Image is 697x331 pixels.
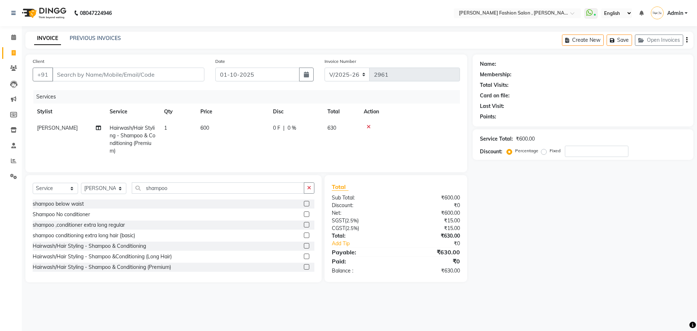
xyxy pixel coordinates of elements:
div: shampoo below waist [33,200,84,208]
div: ₹600.00 [516,135,535,143]
div: Total Visits: [480,81,509,89]
div: ( ) [326,217,396,225]
th: Disc [269,104,323,120]
div: ₹15.00 [396,225,465,232]
label: Client [33,58,44,65]
div: Paid: [326,257,396,266]
div: ₹15.00 [396,217,465,225]
div: Payable: [326,248,396,257]
th: Service [105,104,160,120]
div: ₹630.00 [396,248,465,257]
th: Stylist [33,104,105,120]
div: Service Total: [480,135,513,143]
span: [PERSON_NAME] [37,125,78,131]
div: Sub Total: [326,194,396,202]
div: Hairwash/Hair Styling - Shampoo & Conditioning [33,242,146,250]
div: Hairwash/Hair Styling - Shampoo & Conditioning (Premium) [33,263,171,271]
div: Hairwash/Hair Styling - Shampoo &Conditioning (Long Hair) [33,253,172,261]
span: 600 [200,125,209,131]
label: Date [215,58,225,65]
div: Discount: [480,148,502,156]
span: SGST [332,217,345,224]
input: Search or Scan [132,182,304,194]
span: Total [332,183,348,191]
label: Invoice Number [325,58,356,65]
div: ₹630.00 [396,232,465,240]
div: Card on file: [480,92,510,100]
div: Discount: [326,202,396,209]
a: INVOICE [34,32,61,45]
div: ₹0 [396,202,465,209]
a: Add Tip [326,240,407,247]
div: shampoo ,conditioner extra long regular [33,221,125,229]
button: +91 [33,68,53,81]
span: | [283,124,285,132]
div: ₹630.00 [396,267,465,275]
div: ₹0 [396,257,465,266]
img: Admin [651,7,664,19]
div: Points: [480,113,496,121]
span: 2.5% [347,225,358,231]
th: Qty [160,104,196,120]
button: Open Invoices [635,35,683,46]
span: 2.5% [346,218,357,223]
span: CGST [332,225,345,231]
span: 630 [327,125,336,131]
a: PREVIOUS INVOICES [70,35,121,41]
img: logo [19,3,68,23]
div: ₹600.00 [396,209,465,217]
div: Total: [326,232,396,240]
div: Net: [326,209,396,217]
div: Shampoo No conditioner [33,211,90,218]
button: Create New [562,35,604,46]
label: Percentage [515,148,538,154]
span: 0 % [288,124,296,132]
button: Save [607,35,632,46]
div: Membership: [480,71,511,78]
th: Price [196,104,269,120]
span: Hairwash/Hair Styling - Shampoo & Conditioning (Premium) [110,125,155,154]
span: 1 [164,125,167,131]
div: Last Visit: [480,102,504,110]
div: shampoo conditioning extra long hair {basic) [33,232,135,239]
div: ₹0 [407,240,465,247]
b: 08047224946 [80,3,112,23]
label: Fixed [550,148,561,154]
div: Name: [480,60,496,68]
div: Balance : [326,267,396,275]
div: Services [33,90,465,104]
th: Action [359,104,460,120]
span: 0 F [273,124,280,132]
th: Total [323,104,359,120]
div: ₹600.00 [396,194,465,202]
span: Admin [667,9,683,17]
div: ( ) [326,225,396,232]
input: Search by Name/Mobile/Email/Code [52,68,204,81]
